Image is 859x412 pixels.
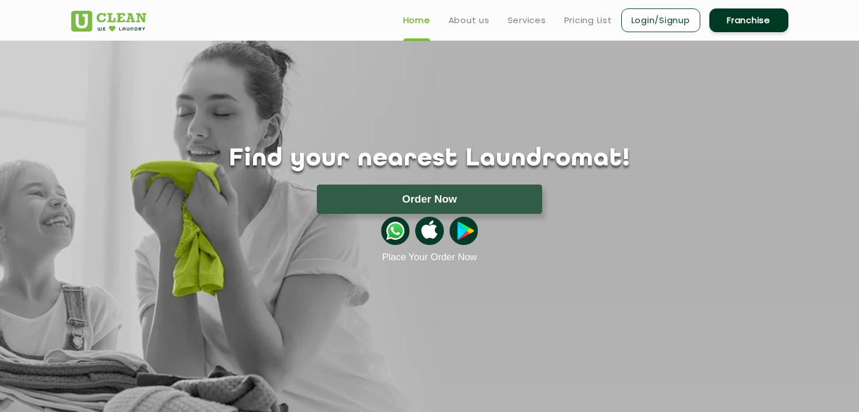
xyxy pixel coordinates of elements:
h1: Find your nearest Laundromat! [63,145,797,173]
a: Pricing List [564,14,612,27]
a: Place Your Order Now [382,252,477,263]
a: Home [403,14,430,27]
a: Login/Signup [621,8,700,32]
img: whatsappicon.png [381,217,409,245]
img: playstoreicon.png [450,217,478,245]
a: About us [448,14,490,27]
a: Services [508,14,546,27]
button: Order Now [317,185,542,214]
img: UClean Laundry and Dry Cleaning [71,11,146,32]
a: Franchise [709,8,788,32]
img: apple-icon.png [415,217,443,245]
